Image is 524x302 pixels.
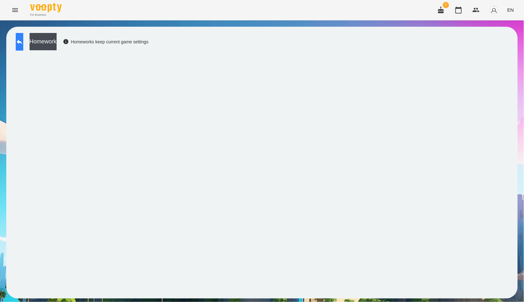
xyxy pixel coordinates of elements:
[30,33,57,50] button: Homework
[505,4,516,16] button: EN
[443,2,449,8] span: 1
[30,3,62,12] img: Voopty Logo
[63,39,148,45] div: Homeworks keep current game settings
[8,3,23,18] button: Menu
[30,13,62,17] span: For Business
[507,7,514,13] span: EN
[490,6,499,14] img: avatar_s.png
